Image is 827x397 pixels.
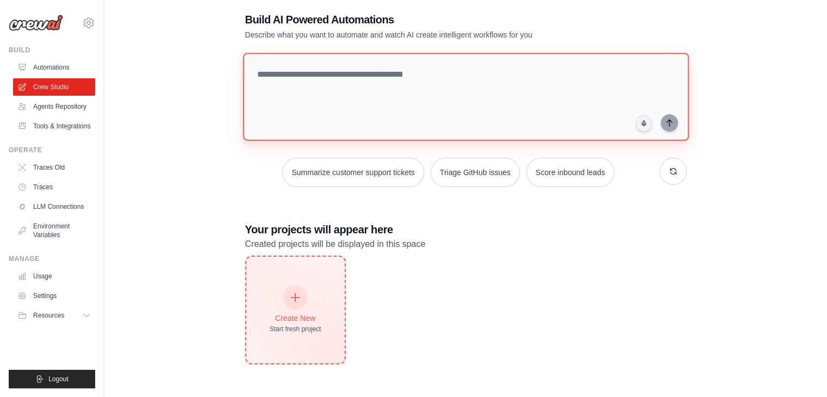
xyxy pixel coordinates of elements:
[526,158,614,187] button: Score inbound leads
[270,325,321,333] div: Start fresh project
[13,198,95,215] a: LLM Connections
[13,117,95,135] a: Tools & Integrations
[282,158,424,187] button: Summarize customer support tickets
[636,115,652,132] button: Click to speak your automation idea
[9,255,95,263] div: Manage
[13,218,95,244] a: Environment Variables
[9,46,95,54] div: Build
[13,78,95,96] a: Crew Studio
[245,222,687,237] h3: Your projects will appear here
[13,307,95,324] button: Resources
[13,59,95,76] a: Automations
[48,375,69,383] span: Logout
[270,313,321,324] div: Create New
[660,158,687,185] button: Get new suggestions
[13,98,95,115] a: Agents Repository
[9,146,95,154] div: Operate
[13,287,95,305] a: Settings
[13,159,95,176] a: Traces Old
[9,370,95,388] button: Logout
[245,12,611,27] h1: Build AI Powered Automations
[9,15,63,31] img: Logo
[13,268,95,285] a: Usage
[245,237,687,251] p: Created projects will be displayed in this space
[13,178,95,196] a: Traces
[33,311,64,320] span: Resources
[245,29,611,40] p: Describe what you want to automate and watch AI create intelligent workflows for you
[431,158,520,187] button: Triage GitHub issues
